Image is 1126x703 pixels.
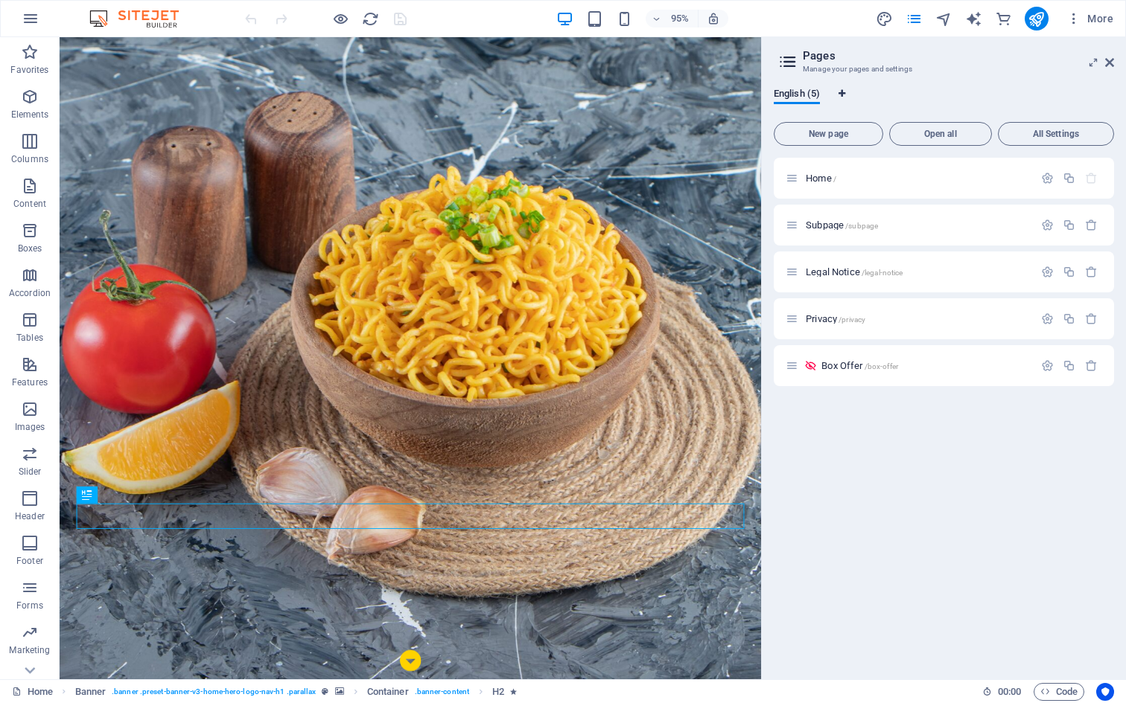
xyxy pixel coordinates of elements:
[801,314,1034,324] div: Privacy/privacy
[10,64,48,76] p: Favorites
[995,10,1012,28] i: Commerce
[12,376,48,388] p: Features
[335,687,344,696] i: This element contains a background
[817,361,1034,370] div: Box Offer/box-offer
[1063,266,1075,278] div: Duplicate
[1041,312,1054,325] div: Settings
[18,243,42,254] p: Boxes
[19,466,42,478] p: Slider
[845,222,878,230] span: /subpage
[707,12,720,25] i: On resize automatically adjust zoom level to fit chosen device.
[16,332,43,344] p: Tables
[965,10,983,28] button: text_generator
[774,88,1114,116] div: Language Tabs
[998,683,1021,701] span: 00 00
[492,683,504,701] span: Click to select. Double-click to edit
[806,266,903,277] span: Click to open page
[12,683,53,701] a: Click to cancel selection. Double-click to open Pages
[1085,219,1098,231] div: Remove
[1096,683,1114,701] button: Usercentrics
[1041,266,1054,278] div: Settings
[806,313,865,324] span: Click to open page
[15,510,45,522] p: Header
[1060,7,1119,31] button: More
[1066,11,1113,26] span: More
[75,683,518,701] nav: breadcrumb
[1034,683,1084,701] button: Code
[1041,219,1054,231] div: Settings
[1005,129,1107,138] span: All Settings
[998,122,1114,146] button: All Settings
[806,219,878,231] span: Click to open page
[801,267,1034,277] div: Legal Notice/legal-notice
[1063,359,1075,372] div: Duplicate
[362,10,379,28] i: Reload page
[889,122,992,146] button: Open all
[668,10,692,28] h6: 95%
[906,10,923,28] i: Pages (Ctrl+Alt+S)
[876,10,894,28] button: design
[16,555,43,567] p: Footer
[1085,172,1098,184] div: The startpage cannot be deleted
[1025,7,1049,31] button: publish
[361,10,379,28] button: reload
[801,220,1034,230] div: Subpage/subpage
[16,600,43,611] p: Forms
[982,683,1022,701] h6: Session time
[367,683,409,701] span: Click to select. Double-click to edit
[806,173,836,184] span: Click to open page
[862,269,903,277] span: /legal-notice
[1041,359,1054,372] div: Settings
[780,129,877,138] span: New page
[510,687,517,696] i: Element contains an animation
[75,683,106,701] span: Click to select. Double-click to edit
[896,129,985,138] span: Open all
[15,421,45,433] p: Images
[1008,686,1011,697] span: :
[86,10,197,28] img: Editor Logo
[833,175,836,183] span: /
[839,315,865,324] span: /privacy
[906,10,923,28] button: pages
[1085,359,1098,372] div: Remove
[774,85,820,106] span: English (5)
[803,49,1114,62] h2: Pages
[415,683,469,701] span: . banner-content
[1085,266,1098,278] div: Remove
[1028,10,1045,28] i: Publish
[112,683,316,701] span: . banner .preset-banner-v3-home-hero-logo-nav-h1 .parallax
[801,173,1034,183] div: Home/
[876,10,893,28] i: Design (Ctrl+Alt+Y)
[1063,219,1075,231] div: Duplicate
[1085,312,1098,325] div: Remove
[821,360,898,371] span: Click to open page
[1041,172,1054,184] div: Settings
[13,198,46,210] p: Content
[935,10,953,28] button: navigator
[1063,172,1075,184] div: Duplicate
[9,644,50,656] p: Marketing
[1063,312,1075,325] div: Duplicate
[995,10,1013,28] button: commerce
[865,362,898,370] span: /box-offer
[803,62,1084,76] h3: Manage your pages and settings
[774,122,883,146] button: New page
[331,10,349,28] button: Click here to leave preview mode and continue editing
[322,687,328,696] i: This element is a customizable preset
[11,153,48,165] p: Columns
[11,109,49,121] p: Elements
[9,287,51,299] p: Accordion
[646,10,699,28] button: 95%
[1040,683,1078,701] span: Code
